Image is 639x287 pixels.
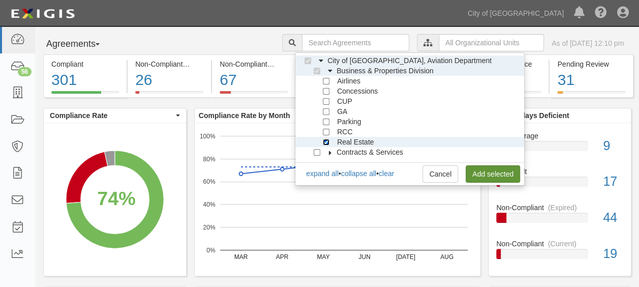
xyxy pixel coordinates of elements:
[43,34,119,54] button: Agreements
[337,67,434,75] span: Business & Properties Division
[203,178,215,185] text: 60%
[271,59,300,69] div: (Expired)
[337,77,360,85] span: Airlines
[337,107,347,116] span: GA
[200,132,216,139] text: 100%
[422,165,458,183] a: Cancel
[548,203,577,213] div: (Expired)
[337,118,361,126] span: Parking
[51,59,119,69] div: Compliant
[496,239,623,267] a: Non-Compliant(Current)19
[220,69,288,91] div: 67
[203,155,215,162] text: 80%
[337,138,374,146] span: Real Estate
[276,253,288,261] text: APR
[317,253,329,261] text: MAY
[195,123,480,276] svg: A chart.
[203,224,215,231] text: 20%
[51,69,119,91] div: 301
[212,91,295,99] a: Non-Compliant(Expired)67
[203,201,215,208] text: 40%
[595,7,607,19] i: Help Center - Complianz
[440,253,453,261] text: AUG
[463,3,569,23] a: City of [GEOGRAPHIC_DATA]
[493,111,569,120] b: Over 90 days Deficient
[595,245,631,263] div: 19
[557,59,625,69] div: Pending Review
[489,166,631,177] div: In Default
[220,59,288,69] div: Non-Compliant (Expired)
[595,137,631,155] div: 9
[97,185,135,213] div: 74%
[337,148,403,156] span: Contracts & Services
[552,38,624,48] div: As of [DATE] 12:10 pm
[44,108,186,123] button: Compliance Rate
[595,209,631,227] div: 44
[595,173,631,191] div: 17
[43,91,127,99] a: Compliant301
[327,56,492,65] span: City of [GEOGRAPHIC_DATA], Aviation Department
[187,59,215,69] div: (Current)
[206,246,216,253] text: 0%
[302,34,409,51] input: Search Agreements
[306,169,339,178] a: expand all
[234,253,248,261] text: MAR
[557,69,625,91] div: 31
[489,131,631,141] div: No Coverage
[396,253,415,261] text: [DATE]
[8,5,78,23] img: logo-5460c22ac91f19d4615b14bd174203de0afe785f0fc80cf4dbbc73dc1793850b.png
[439,34,544,51] input: All Organizational Units
[199,111,290,120] b: Compliance Rate by Month
[496,203,623,239] a: Non-Compliant(Expired)44
[18,67,32,76] div: 56
[341,169,376,178] a: collapse all
[466,165,520,183] a: Add selected
[128,91,211,99] a: Non-Compliant(Current)26
[496,131,623,167] a: No Coverage9
[379,169,394,178] a: clear
[489,203,631,213] div: Non-Compliant
[496,166,623,203] a: In Default17
[337,97,352,105] span: CUP
[135,69,203,91] div: 26
[44,123,186,276] svg: A chart.
[548,239,576,249] div: (Current)
[306,168,394,179] div: • •
[358,253,370,261] text: JUN
[550,91,633,99] a: Pending Review31
[337,128,352,136] span: RCC
[50,110,173,121] span: Compliance Rate
[337,87,378,95] span: Concessions
[489,239,631,249] div: Non-Compliant
[135,59,203,69] div: Non-Compliant (Current)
